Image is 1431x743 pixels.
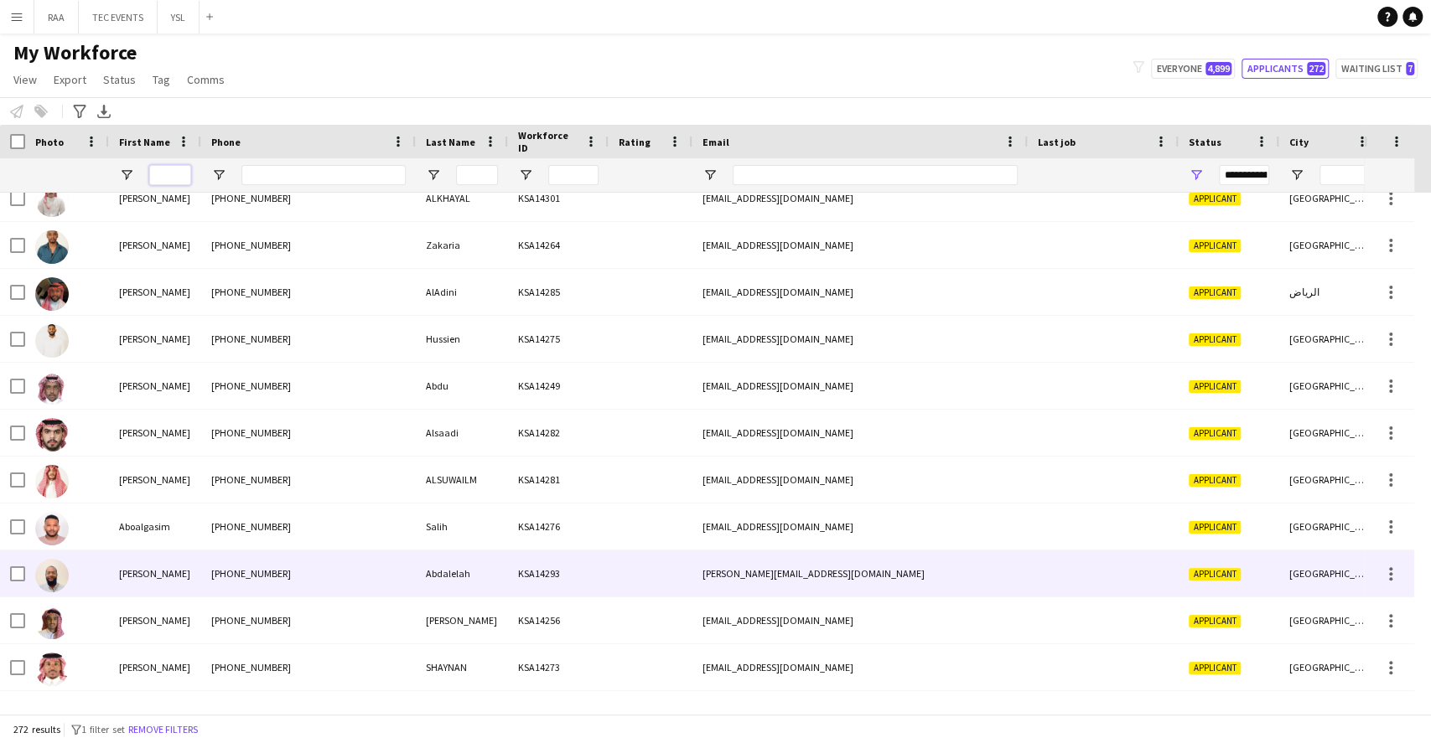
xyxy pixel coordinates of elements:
div: KSA14281 [508,457,609,503]
span: Last job [1038,136,1076,148]
button: TEC EVENTS [79,1,158,34]
div: [PHONE_NUMBER] [201,503,416,550]
div: [GEOGRAPHIC_DATA] [1279,363,1380,409]
div: ALKHAYAL [416,175,508,221]
img: Abdullah AlAdini [35,277,69,311]
a: Status [96,69,143,90]
div: Hussien [416,316,508,362]
span: 4,899 [1205,62,1231,75]
img: Abdulrahman Alsaadi [35,418,69,451]
span: Phone [211,136,241,148]
button: Open Filter Menu [426,168,441,183]
div: KSA14275 [508,316,609,362]
span: Applicant [1189,662,1241,674]
div: [PHONE_NUMBER] [201,316,416,362]
span: Applicant [1189,615,1241,627]
span: Email [703,136,729,148]
div: KSA14285 [508,269,609,315]
div: [PHONE_NUMBER] [201,457,416,503]
span: Applicant [1189,240,1241,252]
div: [PERSON_NAME] [109,597,201,643]
input: Email Filter Input [733,165,1018,185]
div: Gadkarim [416,691,508,737]
input: City Filter Input [1320,165,1370,185]
span: 7 [1406,62,1414,75]
span: 272 [1307,62,1325,75]
div: [GEOGRAPHIC_DATA] [1279,222,1380,268]
div: [EMAIL_ADDRESS][DOMAIN_NAME] [692,503,1028,550]
div: ALSUWAILM [416,457,508,503]
div: [PERSON_NAME] [109,457,201,503]
div: [EMAIL_ADDRESS][DOMAIN_NAME] [692,175,1028,221]
div: KSA14282 [508,410,609,456]
button: Open Filter Menu [119,168,134,183]
div: [EMAIL_ADDRESS][DOMAIN_NAME] [692,597,1028,643]
div: SHAYNAN [416,644,508,690]
span: Workforce ID [518,129,578,154]
div: [PERSON_NAME] [109,316,201,362]
span: Applicant [1189,333,1241,346]
div: KSA14256 [508,597,609,643]
div: KSA14301 [508,175,609,221]
div: [PERSON_NAME] [109,269,201,315]
span: My Workforce [13,40,137,65]
button: Applicants272 [1242,59,1329,79]
div: الرياض [1279,269,1380,315]
div: [GEOGRAPHIC_DATA] [1279,503,1380,550]
span: Last Name [426,136,475,148]
app-action-btn: Advanced filters [70,101,90,121]
img: AHMED SHAYNAN [35,653,69,686]
div: [PHONE_NUMBER] [201,597,416,643]
div: [PERSON_NAME] [109,410,201,456]
div: [EMAIL_ADDRESS][DOMAIN_NAME] [692,316,1028,362]
img: Ahmed Abdalelah [35,559,69,592]
span: Applicant [1189,193,1241,205]
div: KSA14293 [508,550,609,596]
span: Export [54,72,86,87]
input: Last Name Filter Input [456,165,498,185]
span: Applicant [1189,286,1241,299]
div: [EMAIL_ADDRESS][DOMAIN_NAME] [692,363,1028,409]
button: Remove filters [125,720,201,739]
img: AHMED SALEH [35,606,69,639]
img: Abdul wahid Mohideen Zakaria [35,230,69,264]
div: [PHONE_NUMBER] [201,363,416,409]
div: [PERSON_NAME] [109,175,201,221]
div: KSA14273 [508,644,609,690]
div: [PERSON_NAME] [109,644,201,690]
div: [GEOGRAPHIC_DATA] [1279,457,1380,503]
div: [GEOGRAPHIC_DATA] [1279,175,1380,221]
img: Omar ALKHAYAL [35,183,69,217]
span: View [13,72,37,87]
div: [EMAIL_ADDRESS][DOMAIN_NAME] [692,410,1028,456]
app-action-btn: Export XLSX [94,101,114,121]
div: AlAdini [416,269,508,315]
span: Applicant [1189,380,1241,393]
div: [EMAIL_ADDRESS][DOMAIN_NAME] [692,644,1028,690]
img: Abdulrahman ALSUWAILM [35,465,69,498]
div: [GEOGRAPHIC_DATA] [1279,410,1380,456]
div: Alsaadi [416,410,508,456]
div: [PERSON_NAME] [109,550,201,596]
div: [PHONE_NUMBER] [201,175,416,221]
div: [PHONE_NUMBER] [201,269,416,315]
div: [PHONE_NUMBER] [201,644,416,690]
div: [PHONE_NUMBER] [201,410,416,456]
input: Workforce ID Filter Input [548,165,599,185]
div: [PHONE_NUMBER] [201,691,416,737]
span: Rating [619,136,651,148]
a: Export [47,69,93,90]
img: Aboalgasim Salih [35,512,69,545]
div: Zakaria [416,222,508,268]
div: [GEOGRAPHIC_DATA] [1279,550,1380,596]
button: Open Filter Menu [211,168,226,183]
div: [GEOGRAPHIC_DATA] [1279,316,1380,362]
span: Comms [187,72,225,87]
div: [EMAIL_ADDRESS][DOMAIN_NAME] [692,269,1028,315]
div: [EMAIL_ADDRESS][DOMAIN_NAME] [692,457,1028,503]
div: KSA14276 [508,503,609,550]
div: [EMAIL_ADDRESS][DOMAIN_NAME] [692,222,1028,268]
div: [GEOGRAPHIC_DATA] [1279,597,1380,643]
div: Abdalelah [416,550,508,596]
div: Salih [416,503,508,550]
